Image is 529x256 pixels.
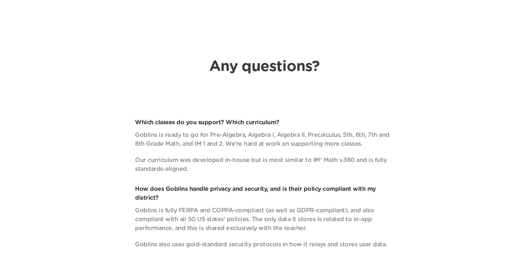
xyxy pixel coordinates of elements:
p: Our curriculum was developed in-house but is most similar to IM® Math v.360 and is fully standard... [135,156,394,174]
p: Goblins also uses gold-standard security protocols in how it relays and stores user data. [135,240,394,249]
p: Goblins is fully FERPA and COPPA-compliant (as well as GDPR-compliant), and also compliant with a... [135,206,394,233]
p: Which classes do you support? Which curriculum? [135,118,394,127]
h1: Any questions? [209,58,320,75]
p: Goblins is ready to go for Pre-Algebra, Algebra I, Algebra II, Precalculus, 5th, 6th, 7th and 8th... [135,131,394,148]
p: How does Goblins handle privacy and security, and is their policy compliant with my district? [135,185,394,202]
